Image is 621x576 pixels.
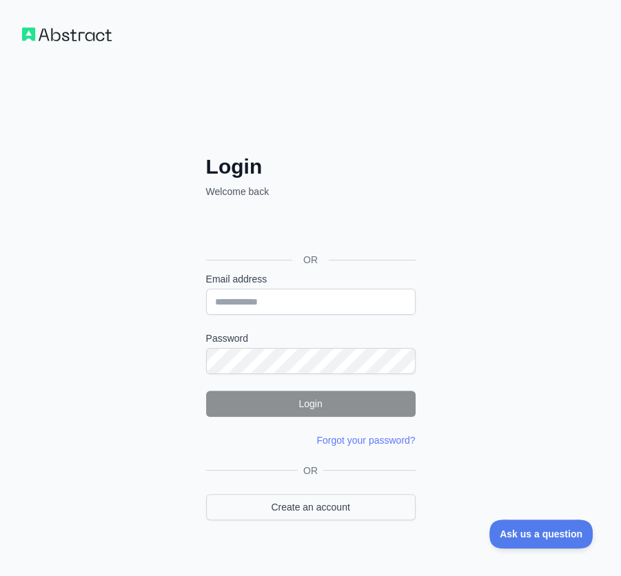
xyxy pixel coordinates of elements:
img: Workflow [22,28,112,41]
iframe: Toggle Customer Support [489,520,593,548]
a: Create an account [206,494,416,520]
h2: Login [206,154,416,179]
span: OR [292,253,329,267]
button: Login [206,391,416,417]
p: Welcome back [206,185,416,198]
span: OR [298,464,323,477]
iframe: Przycisk Zaloguj się przez Google [199,214,420,244]
label: Password [206,331,416,345]
label: Email address [206,272,416,286]
a: Forgot your password? [316,435,415,446]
